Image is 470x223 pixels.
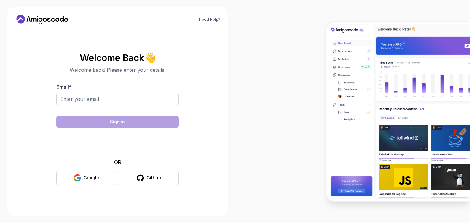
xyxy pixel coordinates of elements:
[119,171,179,185] button: Github
[56,84,72,90] label: Email *
[71,132,164,155] iframe: Widget containing checkbox for hCaptcha security challenge
[143,52,156,64] span: 👋
[326,22,470,201] img: Amigoscode Dashboard
[147,175,161,181] div: Github
[56,66,179,74] p: Welcome back! Please enter your details.
[199,17,220,22] a: Need Help?
[110,119,125,125] div: Sign in
[56,53,179,63] h2: Welcome Back
[56,93,179,105] input: Enter your email
[56,116,179,128] button: Sign in
[84,175,99,181] div: Google
[114,159,121,166] p: OR
[15,15,70,24] a: Home link
[56,171,116,185] button: Google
